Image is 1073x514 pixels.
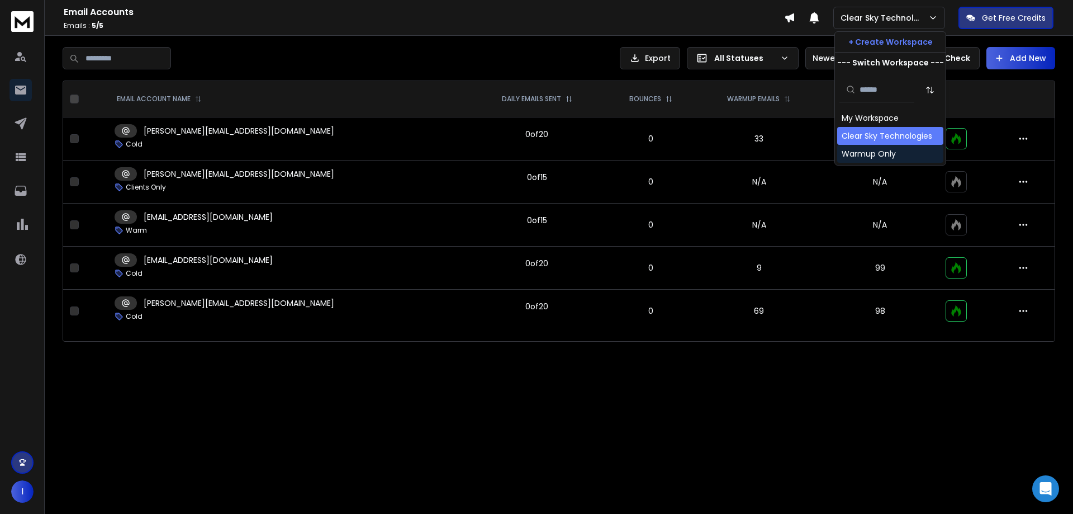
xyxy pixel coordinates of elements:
td: 99 [822,247,939,290]
p: N/A [828,219,932,230]
p: Cold [126,269,143,278]
p: Cold [126,312,143,321]
p: Emails : [64,21,784,30]
button: Add New [986,47,1055,69]
p: --- Switch Workspace --- [837,57,944,68]
button: I [11,480,34,503]
td: N/A [697,204,821,247]
div: 0 of 15 [527,215,547,226]
p: Clients Only [126,183,166,192]
p: [EMAIL_ADDRESS][DOMAIN_NAME] [144,254,273,266]
p: BOUNCES [629,95,661,103]
div: EMAIL ACCOUNT NAME [117,95,202,103]
div: Open Intercom Messenger [1032,475,1059,502]
button: + Create Workspace [835,32,946,52]
p: [PERSON_NAME][EMAIL_ADDRESS][DOMAIN_NAME] [144,298,334,309]
p: All Statuses [714,53,776,64]
td: 100 [822,117,939,161]
button: Get Free Credits [958,7,1053,29]
button: Export [620,47,680,69]
p: + Create Workspace [848,36,933,48]
td: 33 [697,117,821,161]
p: Clear Sky Technologies [841,12,928,23]
button: Newest [805,47,878,69]
p: [PERSON_NAME][EMAIL_ADDRESS][DOMAIN_NAME] [144,168,334,180]
p: [PERSON_NAME][EMAIL_ADDRESS][DOMAIN_NAME] [144,125,334,136]
button: Sort by Sort A-Z [919,79,941,101]
p: 0 [611,133,690,144]
p: Cold [126,140,143,149]
p: 0 [611,176,690,187]
div: Clear Sky Technologies [842,130,932,142]
img: logo [11,11,34,32]
span: 5 / 5 [92,21,103,30]
p: [EMAIL_ADDRESS][DOMAIN_NAME] [144,211,273,223]
p: 0 [611,305,690,317]
div: My Workspace [842,112,899,124]
div: 0 of 20 [525,301,548,312]
p: N/A [828,176,932,187]
p: Warm [126,226,147,235]
p: Get Free Credits [982,12,1046,23]
p: 0 [611,262,690,273]
p: DAILY EMAILS SENT [502,95,561,103]
div: 0 of 20 [525,258,548,269]
h1: Email Accounts [64,6,784,19]
td: 98 [822,290,939,333]
p: WARMUP EMAILS [727,95,780,103]
td: N/A [697,161,821,204]
div: 0 of 15 [527,172,547,183]
td: 9 [697,247,821,290]
div: 0 of 20 [525,129,548,140]
p: 0 [611,219,690,230]
td: 69 [697,290,821,333]
div: Warmup Only [842,148,896,159]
